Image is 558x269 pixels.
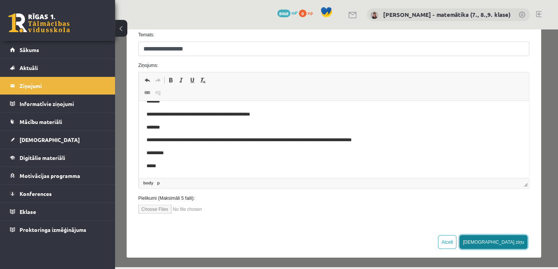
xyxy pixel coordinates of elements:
a: Atkārtot (vadīšanas taustiņš+Y) [38,46,48,55]
a: Rīgas 1. Tālmācības vidusskola [8,13,70,33]
a: p elements [41,150,46,157]
a: Ziņojumi [10,77,105,95]
a: Eklase [10,203,105,220]
label: Temats: [18,2,420,9]
a: body elements [27,150,40,157]
a: Noņemt stilus [82,46,93,55]
legend: Informatīvie ziņojumi [20,95,105,112]
span: Sākums [20,46,39,53]
a: Slīpraksts (vadīšanas taustiņš+I) [61,46,72,55]
a: 8468 mP [277,10,298,16]
iframe: Bagātinātā teksta redaktors, wiswyg-editor-47363752072600-1755166915-189 [24,72,414,148]
span: Eklase [20,208,36,215]
a: Saite (vadīšanas taustiņš+K) [27,58,38,68]
span: Digitālie materiāli [20,154,65,161]
a: [PERSON_NAME] - matemātika (7., 8.,9. klase) [383,11,510,18]
legend: Ziņojumi [20,77,105,95]
span: Aktuāli [20,64,38,71]
a: 0 xp [299,10,316,16]
a: Digitālie materiāli [10,149,105,166]
span: mP [291,10,298,16]
button: Atcelt [323,205,341,219]
span: Konferences [20,190,52,197]
a: Aktuāli [10,59,105,77]
label: Pielikumi (Maksimāli 5 faili): [18,165,420,172]
a: Konferences [10,185,105,202]
a: Sākums [10,41,105,59]
span: Mērogot [408,153,412,157]
span: Proktoringa izmēģinājums [20,226,86,233]
span: xp [308,10,313,16]
span: 8468 [277,10,290,17]
a: Motivācijas programma [10,167,105,184]
img: Irēna Roze - matemātika (7., 8.,9. klase) [370,11,378,19]
a: Atsaistīt [38,58,48,68]
button: [DEMOGRAPHIC_DATA] ziņu [344,205,413,219]
span: Motivācijas programma [20,172,80,179]
a: Mācību materiāli [10,113,105,130]
span: Mācību materiāli [20,118,62,125]
a: Pasvītrojums (vadīšanas taustiņš+U) [72,46,82,55]
span: 0 [299,10,306,17]
label: Ziņojums: [18,33,420,39]
span: [DEMOGRAPHIC_DATA] [20,136,80,143]
a: Proktoringa izmēģinājums [10,221,105,238]
a: Treknraksts (vadīšanas taustiņš+B) [50,46,61,55]
a: [DEMOGRAPHIC_DATA] [10,131,105,148]
a: Atcelt (vadīšanas taustiņš+Z) [27,46,38,55]
a: Informatīvie ziņojumi [10,95,105,112]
